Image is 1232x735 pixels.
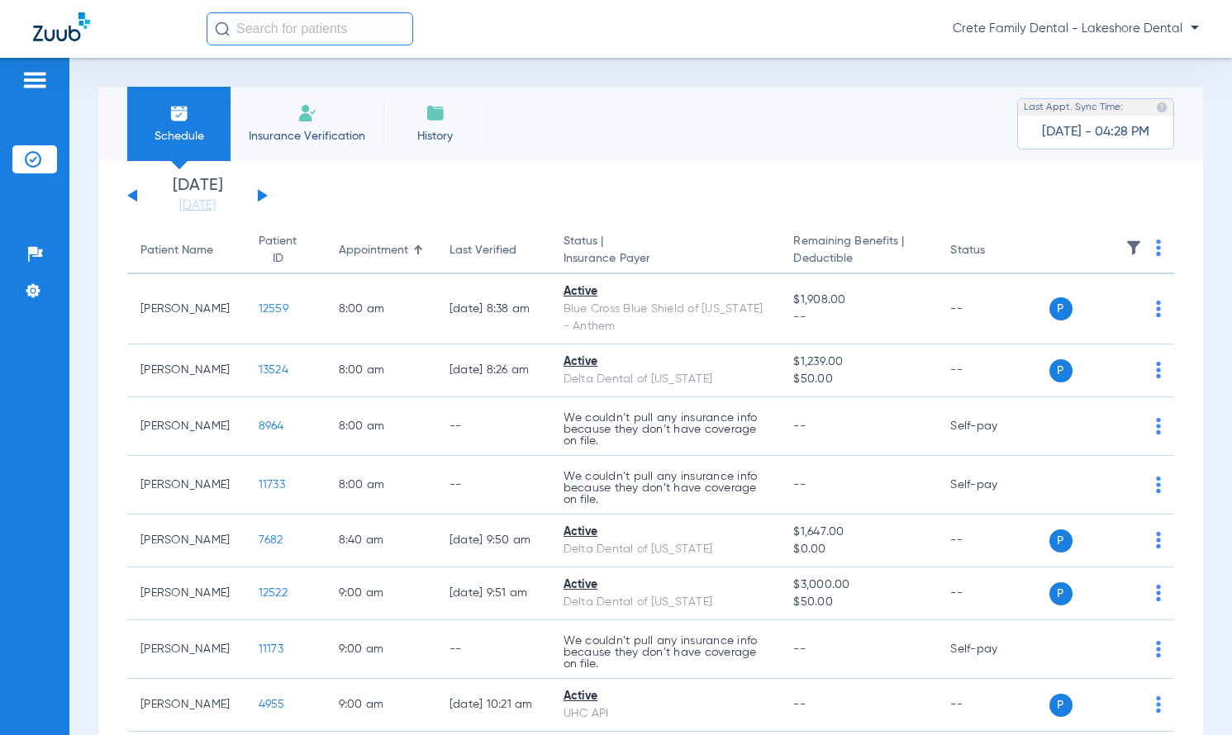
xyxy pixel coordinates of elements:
div: Patient Name [140,242,213,259]
span: 7682 [259,534,283,546]
td: [PERSON_NAME] [127,456,245,514]
img: group-dot-blue.svg [1156,585,1161,601]
span: 11733 [259,479,285,491]
span: -- [793,699,806,710]
span: 13524 [259,364,288,376]
div: Active [564,688,768,705]
img: group-dot-blue.svg [1156,239,1161,256]
span: 11173 [259,643,283,655]
span: History [396,128,474,145]
div: Active [564,576,768,594]
span: [DATE] - 04:28 PM [1042,124,1149,140]
td: [PERSON_NAME] [127,679,245,732]
span: Insurance Payer [564,250,768,268]
div: Patient ID [259,233,312,268]
span: P [1049,359,1073,382]
td: Self-pay [937,456,1049,514]
td: [PERSON_NAME] [127,397,245,456]
li: [DATE] [148,178,247,214]
td: -- [436,397,550,456]
span: $50.00 [793,594,924,611]
td: 9:00 AM [326,679,436,732]
span: Insurance Verification [243,128,371,145]
div: Delta Dental of [US_STATE] [564,371,768,388]
span: P [1049,297,1073,320]
td: [PERSON_NAME] [127,514,245,567]
div: Patient ID [259,233,297,268]
td: -- [937,344,1049,397]
div: Active [564,283,768,301]
img: filter.svg [1125,239,1142,256]
div: UHC API [564,705,768,723]
td: [PERSON_NAME] [127,344,245,397]
td: [DATE] 8:26 AM [436,344,550,397]
td: -- [937,274,1049,344]
th: Status [937,228,1049,274]
img: Schedule [169,103,189,123]
td: -- [937,679,1049,732]
p: We couldn’t pull any insurance info because they don’t have coverage on file. [564,635,768,670]
td: [PERSON_NAME] [127,274,245,344]
input: Search for patients [207,12,413,45]
span: P [1049,582,1073,605]
span: P [1049,694,1073,717]
span: Last Appt. Sync Time: [1024,99,1123,116]
span: 4955 [259,699,285,710]
img: group-dot-blue.svg [1156,418,1161,434]
span: Crete Family Dental - Lakeshore Dental [953,21,1199,37]
div: Patient Name [140,242,232,259]
span: -- [793,479,806,491]
div: Active [564,524,768,541]
td: [DATE] 8:38 AM [436,274,550,344]
img: Manual Insurance Verification [297,103,317,123]
div: Last Verified [450,242,537,259]
iframe: Chat Widget [1149,656,1232,735]
td: -- [436,620,550,679]
img: last sync help info [1156,102,1168,113]
img: group-dot-blue.svg [1156,301,1161,317]
td: 8:00 AM [326,344,436,397]
span: -- [793,643,806,655]
td: 9:00 AM [326,620,436,679]
td: [DATE] 9:50 AM [436,514,550,567]
span: $3,000.00 [793,576,924,594]
span: Schedule [140,128,218,145]
td: [DATE] 9:51 AM [436,567,550,620]
img: hamburger-icon [21,70,48,90]
img: group-dot-blue.svg [1156,641,1161,657]
span: $1,647.00 [793,524,924,541]
td: 8:00 AM [326,397,436,456]
span: -- [793,309,924,326]
td: -- [937,567,1049,620]
th: Remaining Benefits | [780,228,937,274]
td: -- [436,456,550,514]
span: Deductible [793,250,924,268]
img: History [426,103,445,123]
span: $50.00 [793,371,924,388]
span: $1,908.00 [793,292,924,309]
td: [PERSON_NAME] [127,567,245,620]
div: Active [564,353,768,371]
p: We couldn’t pull any insurance info because they don’t have coverage on file. [564,471,768,505]
span: 8964 [259,420,284,432]
span: $0.00 [793,541,924,558]
div: Last Verified [450,242,516,259]
td: Self-pay [937,397,1049,456]
img: Search Icon [215,21,230,36]
div: Appointment [339,242,408,259]
p: We couldn’t pull any insurance info because they don’t have coverage on file. [564,412,768,447]
div: Blue Cross Blue Shield of [US_STATE] - Anthem [564,301,768,335]
div: Appointment [339,242,423,259]
td: -- [937,514,1049,567]
span: P [1049,529,1073,552]
span: 12559 [259,303,288,315]
span: $1,239.00 [793,353,924,371]
td: 8:00 AM [326,274,436,344]
td: Self-pay [937,620,1049,679]
span: 12522 [259,587,288,599]
img: group-dot-blue.svg [1156,362,1161,378]
img: group-dot-blue.svg [1156,477,1161,493]
td: [PERSON_NAME] [127,620,245,679]
span: -- [793,420,806,432]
